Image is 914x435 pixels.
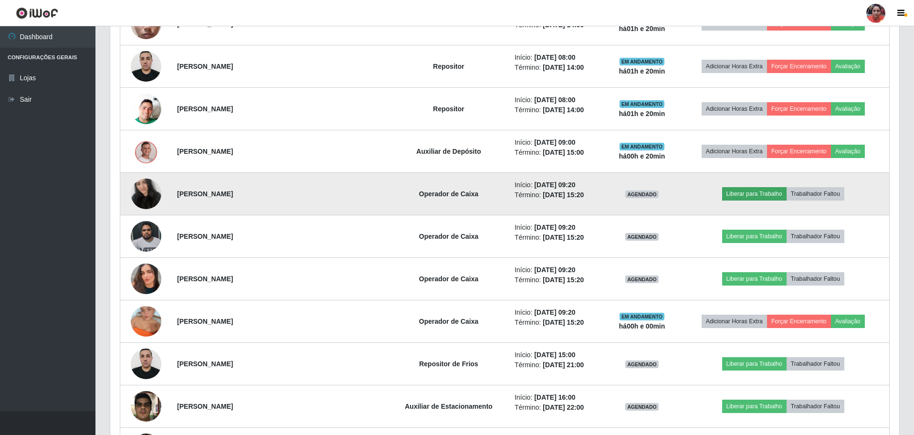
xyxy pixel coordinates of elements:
strong: há 01 h e 20 min [619,110,665,117]
span: AGENDADO [625,403,659,411]
time: [DATE] 14:00 [543,106,584,114]
span: EM ANDAMENTO [620,143,665,150]
span: AGENDADO [625,233,659,241]
li: Início: [515,180,601,190]
button: Forçar Encerramento [767,315,831,328]
strong: [PERSON_NAME] [177,233,233,240]
time: [DATE] 15:20 [543,191,584,199]
button: Adicionar Horas Extra [702,60,767,73]
strong: Operador de Caixa [419,275,479,283]
button: Avaliação [831,102,865,116]
li: Término: [515,403,601,413]
strong: [PERSON_NAME] [177,20,233,28]
img: 1759004747054.jpeg [131,173,161,214]
button: Avaliação [831,145,865,158]
li: Início: [515,223,601,233]
span: EM ANDAMENTO [620,100,665,108]
time: [DATE] 15:20 [543,233,584,241]
strong: Operador de Caixa [419,190,479,198]
time: [DATE] 22:00 [543,403,584,411]
span: EM ANDAMENTO [620,313,665,320]
span: EM ANDAMENTO [620,58,665,65]
button: Trabalhador Faltou [787,272,844,286]
li: Início: [515,393,601,403]
li: Início: [515,308,601,318]
li: Início: [515,265,601,275]
li: Término: [515,148,601,158]
time: [DATE] 21:00 [543,361,584,369]
strong: Auxiliar de Estacionamento [405,20,493,28]
time: [DATE] 09:20 [534,223,575,231]
strong: [PERSON_NAME] [177,190,233,198]
li: Término: [515,190,601,200]
li: Início: [515,138,601,148]
img: 1730211202642.jpeg [131,343,161,384]
strong: Repositor [433,105,464,113]
button: Trabalhador Faltou [787,230,844,243]
strong: Operador de Caixa [419,233,479,240]
button: Adicionar Horas Extra [702,315,767,328]
button: Liberar para Trabalho [722,230,787,243]
li: Início: [515,95,601,105]
button: Trabalhador Faltou [787,357,844,371]
button: Forçar Encerramento [767,102,831,116]
span: AGENDADO [625,361,659,368]
button: Avaliação [831,60,865,73]
img: 1758582978081.jpeg [131,386,161,426]
strong: [PERSON_NAME] [177,275,233,283]
li: Início: [515,53,601,63]
img: 1730211202642.jpeg [131,46,161,86]
time: [DATE] 15:00 [543,149,584,156]
time: [DATE] 09:20 [534,181,575,189]
span: AGENDADO [625,276,659,283]
li: Término: [515,318,601,328]
strong: [PERSON_NAME] [177,318,233,325]
time: [DATE] 16:00 [534,393,575,401]
strong: Repositor de Frios [419,360,478,368]
strong: há 00 h e 20 min [619,152,665,160]
strong: [PERSON_NAME] [177,63,233,70]
strong: há 00 h e 00 min [619,322,665,330]
strong: [PERSON_NAME] [177,360,233,368]
button: Avaliação [831,315,865,328]
strong: [PERSON_NAME] [177,403,233,410]
li: Término: [515,360,601,370]
button: Adicionar Horas Extra [702,145,767,158]
li: Início: [515,350,601,360]
time: [DATE] 09:00 [534,138,575,146]
time: [DATE] 08:00 [534,96,575,104]
button: Liberar para Trabalho [722,400,787,413]
strong: Auxiliar de Depósito [416,148,481,155]
time: [DATE] 15:00 [534,351,575,359]
button: Liberar para Trabalho [722,357,787,371]
li: Término: [515,275,601,285]
button: Liberar para Trabalho [722,272,787,286]
button: Trabalhador Faltou [787,400,844,413]
strong: há 01 h e 20 min [619,67,665,75]
strong: há 01 h e 20 min [619,25,665,32]
img: 1753657794780.jpeg [131,139,161,164]
li: Término: [515,233,601,243]
time: [DATE] 14:00 [543,64,584,71]
button: Forçar Encerramento [767,60,831,73]
time: [DATE] 08:00 [534,53,575,61]
button: Adicionar Horas Extra [702,102,767,116]
time: [DATE] 15:20 [543,276,584,284]
img: 1750801890236.jpeg [131,252,161,306]
strong: [PERSON_NAME] [177,148,233,155]
img: 1752205502080.jpeg [131,294,161,349]
strong: Auxiliar de Estacionamento [405,403,493,410]
button: Trabalhador Faltou [787,187,844,201]
li: Término: [515,105,601,115]
span: AGENDADO [625,191,659,198]
time: [DATE] 15:20 [543,318,584,326]
strong: [PERSON_NAME] [177,105,233,113]
li: Término: [515,63,601,73]
button: Liberar para Trabalho [722,187,787,201]
strong: Repositor [433,63,464,70]
button: Forçar Encerramento [767,145,831,158]
time: [DATE] 09:20 [534,308,575,316]
img: 1751483964359.jpeg [131,82,161,136]
time: [DATE] 09:20 [534,266,575,274]
img: 1718553093069.jpeg [131,216,161,256]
